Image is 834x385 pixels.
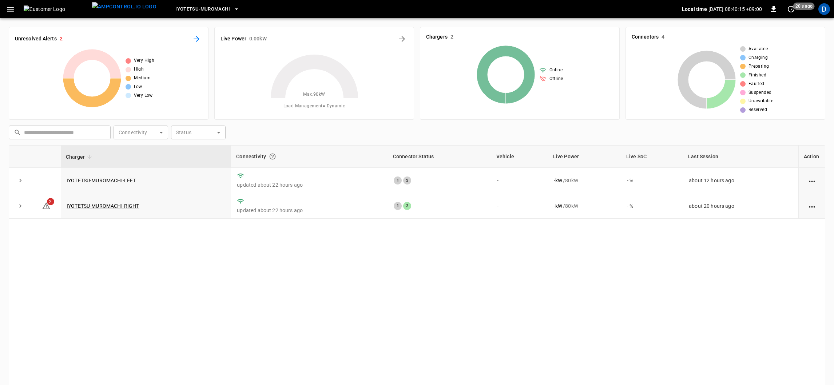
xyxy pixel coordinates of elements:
th: Connector Status [388,146,491,168]
span: Charging [748,54,768,61]
th: Vehicle [491,146,548,168]
span: Offline [549,75,563,83]
h6: 2 [60,35,63,43]
td: - [491,193,548,219]
th: Action [798,146,825,168]
h6: Live Power [221,35,246,43]
h6: Connectors [632,33,659,41]
button: Connection between the charger and our software. [266,150,279,163]
button: expand row [15,201,26,211]
span: 2 [47,198,54,205]
button: set refresh interval [785,3,797,15]
span: Max. 90 kW [303,91,325,98]
div: 1 [394,176,402,184]
td: - [491,168,548,193]
div: / 80 kW [554,177,615,184]
img: ampcontrol.io logo [92,2,156,11]
h6: Chargers [426,33,448,41]
td: about 20 hours ago [683,193,798,219]
span: Unavailable [748,98,773,105]
button: expand row [15,175,26,186]
button: Energy Overview [396,33,408,45]
p: - kW [554,202,562,210]
div: 2 [403,176,411,184]
div: 1 [394,202,402,210]
button: Iyotetsu-Muromachi [172,2,242,16]
span: Low [134,83,142,91]
p: [DATE] 08:40:15 +09:00 [708,5,762,13]
span: Medium [134,75,151,82]
span: Charger [66,152,94,161]
div: Connectivity [236,150,383,163]
td: - % [621,168,683,193]
span: Iyotetsu-Muromachi [175,5,230,13]
span: Finished [748,72,766,79]
p: - kW [554,177,562,184]
div: action cell options [807,177,817,184]
span: Online [549,67,563,74]
span: Very Low [134,92,153,99]
span: Available [748,45,768,53]
div: action cell options [807,202,817,210]
div: / 80 kW [554,202,615,210]
h6: 0.00 kW [249,35,267,43]
th: Live Power [548,146,621,168]
th: Last Session [683,146,798,168]
span: Reserved [748,106,767,114]
span: 20 s ago [793,3,815,10]
span: Load Management = Dynamic [283,103,345,110]
a: IYOTETSU-MUROMACHI-LEFT [67,178,136,183]
div: profile-icon [818,3,830,15]
a: 2 [42,202,51,208]
span: Faulted [748,80,764,88]
button: All Alerts [191,33,202,45]
span: Suspended [748,89,772,96]
th: Live SoC [621,146,683,168]
td: about 12 hours ago [683,168,798,193]
span: Preparing [748,63,769,70]
img: Customer Logo [24,5,89,13]
h6: 4 [662,33,664,41]
p: updated about 22 hours ago [237,207,382,214]
p: updated about 22 hours ago [237,181,382,188]
a: IYOTETSU-MUROMACHI-RIGHT [67,203,139,209]
div: 2 [403,202,411,210]
span: High [134,66,144,73]
p: Local time [682,5,707,13]
h6: Unresolved Alerts [15,35,57,43]
span: Very High [134,57,155,64]
h6: 2 [450,33,453,41]
td: - % [621,193,683,219]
